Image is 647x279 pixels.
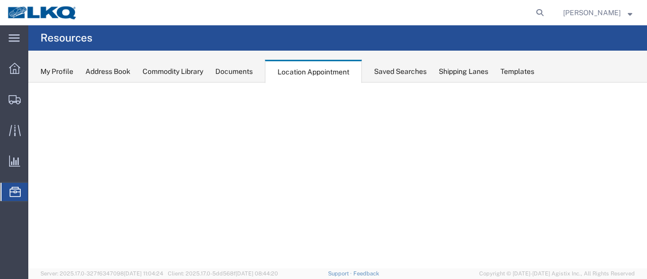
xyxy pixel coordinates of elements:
div: Address Book [85,66,130,77]
a: Feedback [353,270,379,276]
h4: Resources [40,25,93,51]
span: Client: 2025.17.0-5dd568f [168,270,278,276]
span: Marc Metzger [563,7,621,18]
span: [DATE] 08:44:20 [236,270,278,276]
span: Server: 2025.17.0-327f6347098 [40,270,163,276]
div: Templates [500,66,534,77]
img: logo [7,5,78,20]
iframe: FS Legacy Container [28,83,647,268]
div: Documents [215,66,253,77]
span: [DATE] 11:04:24 [124,270,163,276]
a: Support [328,270,353,276]
div: Location Appointment [265,60,362,83]
div: Saved Searches [374,66,427,77]
span: Copyright © [DATE]-[DATE] Agistix Inc., All Rights Reserved [479,269,635,278]
div: My Profile [40,66,73,77]
div: Shipping Lanes [439,66,488,77]
button: [PERSON_NAME] [563,7,633,19]
div: Commodity Library [143,66,203,77]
